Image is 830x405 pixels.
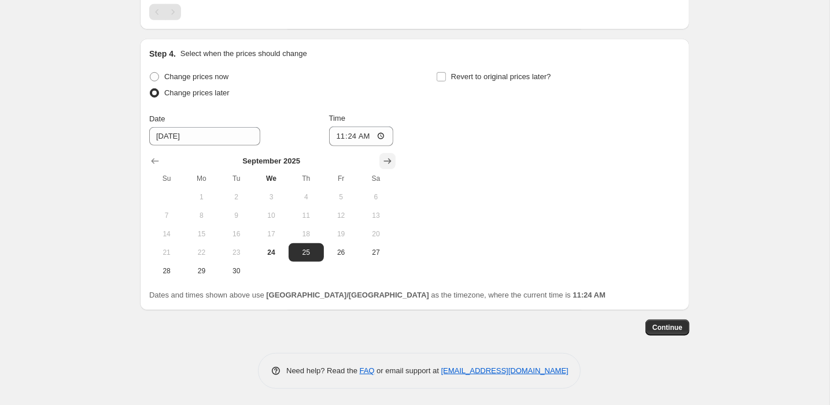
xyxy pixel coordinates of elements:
[329,114,345,122] span: Time
[359,188,393,206] button: Saturday September 6 2025
[363,174,389,183] span: Sa
[324,206,359,225] button: Friday September 12 2025
[219,225,254,243] button: Tuesday September 16 2025
[164,88,230,97] span: Change prices later
[289,243,323,262] button: Thursday September 25 2025
[149,262,184,280] button: Sunday September 28 2025
[219,206,254,225] button: Tuesday September 9 2025
[363,229,389,239] span: 20
[149,114,165,123] span: Date
[154,211,179,220] span: 7
[180,48,307,60] p: Select when the prices should change
[219,188,254,206] button: Tuesday September 2 2025
[259,248,284,257] span: 24
[189,211,214,220] span: 8
[293,248,319,257] span: 25
[573,291,606,299] b: 11:24 AM
[329,229,354,239] span: 19
[224,248,249,257] span: 23
[329,211,354,220] span: 12
[289,206,323,225] button: Thursday September 11 2025
[259,229,284,239] span: 17
[329,192,354,202] span: 5
[363,211,389,220] span: 13
[259,192,284,202] span: 3
[184,262,219,280] button: Monday September 29 2025
[154,174,179,183] span: Su
[289,169,323,188] th: Thursday
[149,206,184,225] button: Sunday September 7 2025
[652,323,683,332] span: Continue
[189,248,214,257] span: 22
[154,266,179,276] span: 28
[149,4,181,20] nav: Pagination
[164,72,228,81] span: Change prices now
[184,169,219,188] th: Monday
[224,229,249,239] span: 16
[266,291,429,299] b: [GEOGRAPHIC_DATA]/[GEOGRAPHIC_DATA]
[184,225,219,243] button: Monday September 15 2025
[363,192,389,202] span: 6
[286,366,360,375] span: Need help? Read the
[360,366,375,375] a: FAQ
[293,192,319,202] span: 4
[224,174,249,183] span: Tu
[147,153,163,169] button: Show previous month, August 2025
[293,211,319,220] span: 11
[254,169,289,188] th: Wednesday
[324,243,359,262] button: Friday September 26 2025
[441,366,569,375] a: [EMAIL_ADDRESS][DOMAIN_NAME]
[254,243,289,262] button: Today Wednesday September 24 2025
[224,211,249,220] span: 9
[289,225,323,243] button: Thursday September 18 2025
[219,262,254,280] button: Tuesday September 30 2025
[219,169,254,188] th: Tuesday
[324,225,359,243] button: Friday September 19 2025
[259,174,284,183] span: We
[224,266,249,276] span: 30
[149,48,176,60] h2: Step 4.
[375,366,441,375] span: or email support at
[154,248,179,257] span: 21
[184,243,219,262] button: Monday September 22 2025
[224,192,249,202] span: 2
[254,206,289,225] button: Wednesday September 10 2025
[645,319,689,336] button: Continue
[293,174,319,183] span: Th
[149,291,606,299] span: Dates and times shown above use as the timezone, where the current time is
[254,188,289,206] button: Wednesday September 3 2025
[359,225,393,243] button: Saturday September 20 2025
[324,169,359,188] th: Friday
[184,206,219,225] button: Monday September 8 2025
[219,243,254,262] button: Tuesday September 23 2025
[329,174,354,183] span: Fr
[189,229,214,239] span: 15
[189,174,214,183] span: Mo
[254,225,289,243] button: Wednesday September 17 2025
[379,153,396,169] button: Show next month, October 2025
[149,243,184,262] button: Sunday September 21 2025
[184,188,219,206] button: Monday September 1 2025
[329,248,354,257] span: 26
[359,243,393,262] button: Saturday September 27 2025
[259,211,284,220] span: 10
[293,229,319,239] span: 18
[363,248,389,257] span: 27
[149,127,260,146] input: 9/23/2025
[451,72,551,81] span: Revert to original prices later?
[324,188,359,206] button: Friday September 5 2025
[289,188,323,206] button: Thursday September 4 2025
[154,229,179,239] span: 14
[359,169,393,188] th: Saturday
[149,169,184,188] th: Sunday
[359,206,393,225] button: Saturday September 13 2025
[329,127,394,146] input: 12:00
[189,192,214,202] span: 1
[149,225,184,243] button: Sunday September 14 2025
[189,266,214,276] span: 29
